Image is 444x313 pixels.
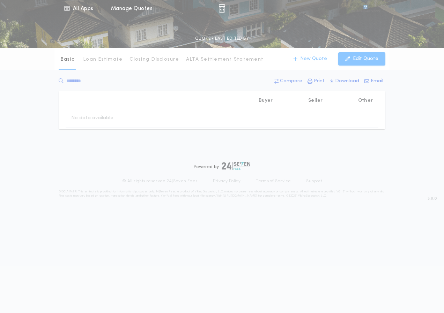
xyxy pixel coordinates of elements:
[286,52,334,66] button: New Quote
[66,109,119,127] td: No data available
[351,5,380,12] img: vs-icon
[223,194,257,197] a: [URL][DOMAIN_NAME]
[272,75,304,87] button: Compare
[308,97,323,104] p: Seller
[328,75,361,87] button: Download
[219,4,225,13] img: img
[195,35,249,42] p: QUOTE - LAST EDITED BY
[306,178,322,184] a: Support
[428,196,437,202] span: 3.8.0
[59,190,385,198] p: DISCLAIMER: This estimate is provided for informational purposes only. 24|Seven Fees, a product o...
[280,78,302,85] p: Compare
[305,75,327,87] button: Print
[194,162,250,170] div: Powered by
[335,78,359,85] p: Download
[358,97,373,104] p: Other
[83,56,123,63] p: Loan Estimate
[129,56,179,63] p: Closing Disclosure
[371,78,383,85] p: Email
[60,56,74,63] p: Basic
[338,52,385,66] button: Edit Quote
[222,162,250,170] img: logo
[259,97,273,104] p: Buyer
[122,178,198,184] p: © All rights reserved. 24|Seven Fees
[186,56,264,63] p: ALTA Settlement Statement
[353,55,378,62] p: Edit Quote
[213,178,241,184] a: Privacy Policy
[300,55,327,62] p: New Quote
[256,178,291,184] a: Terms of Service
[314,78,325,85] p: Print
[362,75,385,87] button: Email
